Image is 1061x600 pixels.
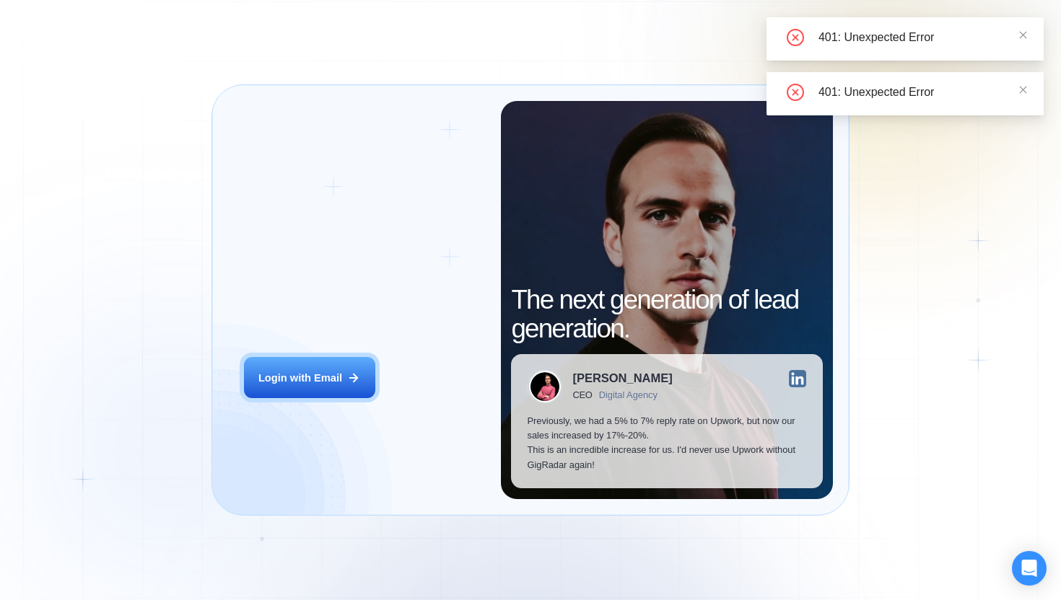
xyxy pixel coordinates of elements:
span: close [1018,85,1028,94]
div: Login with Email [258,371,342,385]
span: close-circle [787,29,804,46]
h2: The next generation of lead generation. [511,286,822,344]
div: Open Intercom Messenger [1012,551,1047,586]
span: close [1018,30,1028,40]
div: 401: Unexpected Error [818,84,1026,101]
div: [PERSON_NAME] [572,373,672,385]
div: 401: Unexpected Error [818,29,1026,46]
span: close-circle [787,84,804,101]
p: Previously, we had a 5% to 7% reply rate on Upwork, but now our sales increased by 17%-20%. This ... [527,414,806,472]
div: Digital Agency [599,390,658,401]
div: CEO [572,390,592,401]
button: Login with Email [244,357,375,398]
